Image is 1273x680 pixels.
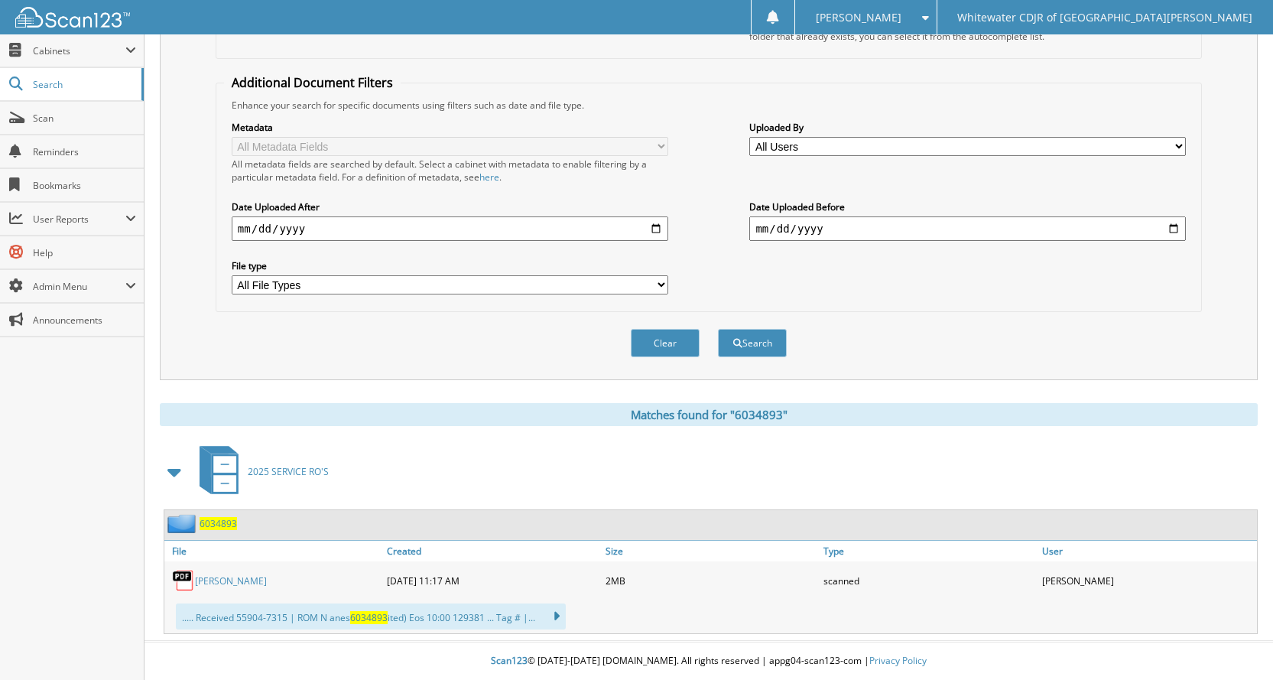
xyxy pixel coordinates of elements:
[232,200,668,213] label: Date Uploaded After
[232,121,668,134] label: Metadata
[248,465,329,478] span: 2025 SERVICE RO'S
[232,158,668,184] div: All metadata fields are searched by default. Select a cabinet with metadata to enable filtering b...
[224,99,1193,112] div: Enhance your search for specific documents using filters such as date and file type.
[190,441,329,502] a: 2025 SERVICE RO'S
[232,259,668,272] label: File type
[383,565,602,596] div: [DATE] 11:17 AM
[820,541,1038,561] a: Type
[33,179,136,192] span: Bookmarks
[172,569,195,592] img: PDF.png
[15,7,130,28] img: scan123-logo-white.svg
[383,541,602,561] a: Created
[869,654,927,667] a: Privacy Policy
[749,200,1186,213] label: Date Uploaded Before
[957,13,1252,22] span: Whitewater CDJR of [GEOGRAPHIC_DATA][PERSON_NAME]
[350,611,388,624] span: 6034893
[491,654,528,667] span: Scan123
[33,112,136,125] span: Scan
[602,565,820,596] div: 2MB
[816,13,901,22] span: [PERSON_NAME]
[33,44,125,57] span: Cabinets
[479,171,499,184] a: here
[33,78,134,91] span: Search
[167,514,200,533] img: folder2.png
[749,216,1186,241] input: end
[232,216,668,241] input: start
[820,565,1038,596] div: scanned
[145,643,1273,680] div: © [DATE]-[DATE] [DOMAIN_NAME]. All rights reserved | appg04-scan123-com |
[176,604,566,630] div: ..... Received 55904-7315 | ROM N anes ited) Eos 10:00 129381 ... Tag # |...
[33,314,136,327] span: Announcements
[718,329,787,357] button: Search
[160,403,1258,426] div: Matches found for "6034893"
[33,145,136,158] span: Reminders
[200,517,237,530] a: 6034893
[195,574,267,587] a: [PERSON_NAME]
[33,280,125,293] span: Admin Menu
[602,541,820,561] a: Size
[1197,607,1273,680] iframe: Chat Widget
[1038,541,1257,561] a: User
[749,121,1186,134] label: Uploaded By
[1038,565,1257,596] div: [PERSON_NAME]
[631,329,700,357] button: Clear
[33,246,136,259] span: Help
[164,541,383,561] a: File
[33,213,125,226] span: User Reports
[224,74,401,91] legend: Additional Document Filters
